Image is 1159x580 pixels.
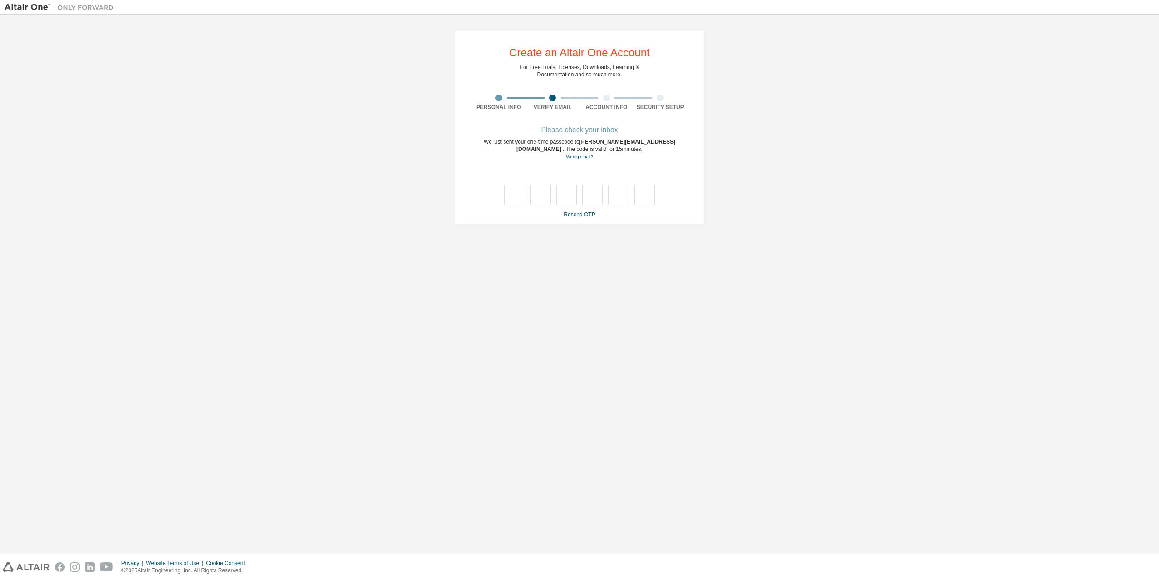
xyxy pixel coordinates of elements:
img: youtube.svg [100,562,113,572]
div: We just sent your one-time passcode to . The code is valid for 15 minutes. [472,138,687,160]
div: Create an Altair One Account [509,47,650,58]
a: Go back to the registration form [566,154,593,159]
a: Resend OTP [564,211,595,218]
img: altair_logo.svg [3,562,50,572]
img: Altair One [5,3,118,12]
div: Security Setup [634,104,688,111]
img: instagram.svg [70,562,80,572]
div: Verify Email [526,104,580,111]
div: Cookie Consent [206,560,250,567]
p: © 2025 Altair Engineering, Inc. All Rights Reserved. [121,567,250,575]
div: Account Info [579,104,634,111]
div: Personal Info [472,104,526,111]
div: For Free Trials, Licenses, Downloads, Learning & Documentation and so much more. [520,64,639,78]
img: facebook.svg [55,562,65,572]
span: [PERSON_NAME][EMAIL_ADDRESS][DOMAIN_NAME] [516,139,675,152]
div: Please check your inbox [472,127,687,133]
img: linkedin.svg [85,562,95,572]
div: Privacy [121,560,146,567]
div: Website Terms of Use [146,560,206,567]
